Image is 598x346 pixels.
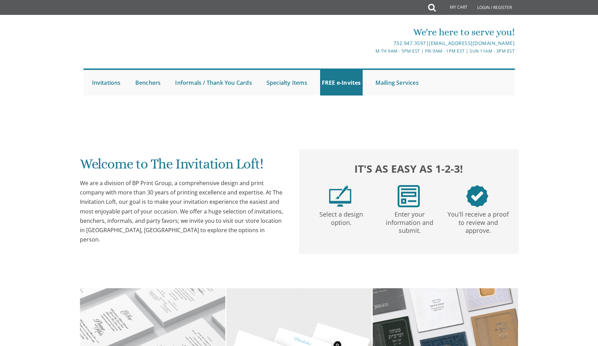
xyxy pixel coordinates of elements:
p: Select a design option. [308,207,374,227]
a: My Cart [435,1,472,15]
div: We're here to serve you! [227,25,515,39]
a: 732.947.3597 [393,40,426,46]
div: M-Th 9am - 5pm EST | Fri 9am - 1pm EST | Sun 11am - 3pm EST [227,47,515,55]
a: Specialty Items [265,70,309,95]
img: step3.png [466,185,488,207]
div: | [227,39,515,47]
a: Informals / Thank You Cards [173,70,253,95]
h1: Welcome to The Invitation Loft! [80,156,286,177]
img: step1.png [329,185,351,207]
p: Enter your information and submit. [377,207,443,235]
a: Invitations [90,70,123,95]
a: FREE e-Invites [320,70,363,95]
a: [EMAIL_ADDRESS][DOMAIN_NAME] [429,40,515,46]
div: We are a division of BP Print Group, a comprehensive design and print company with more than 30 y... [80,179,286,244]
img: step2.png [398,185,420,207]
p: You'll receive a proof to review and approve. [445,207,511,235]
h2: It's as easy as 1-2-3! [306,161,511,176]
a: Benchers [134,70,163,95]
a: Mailing Services [374,70,420,95]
